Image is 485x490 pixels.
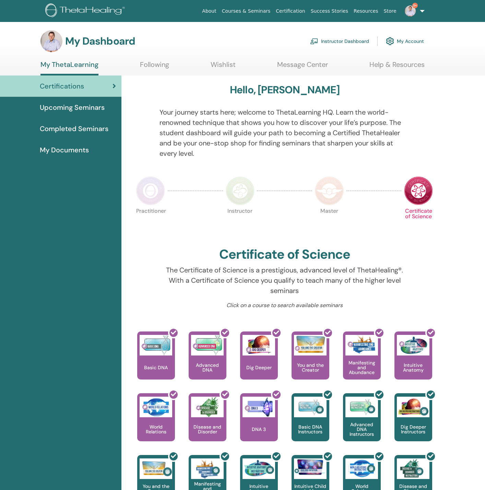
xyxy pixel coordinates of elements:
[404,208,433,237] p: Certificate of Science
[199,5,219,17] a: About
[397,458,429,479] img: Disease and Disorder Instructors
[191,335,224,355] img: Advanced DNA
[189,363,226,372] p: Advanced DNA
[40,81,84,91] span: Certifications
[397,335,429,355] img: Intuitive Anatomy
[219,5,273,17] a: Courses & Seminars
[343,393,381,455] a: Advanced DNA Instructors Advanced DNA Instructors
[292,393,329,455] a: Basic DNA Instructors Basic DNA Instructors
[159,107,410,159] p: Your journey starts here; welcome to ThetaLearning HQ. Learn the world-renowned technique that sh...
[345,458,378,479] img: World Relations Instructors
[140,335,172,355] img: Basic DNA
[294,335,327,354] img: You and the Creator
[136,176,165,205] img: Practitioner
[242,397,275,417] img: DNA 3
[230,84,340,96] h3: Hello, [PERSON_NAME]
[315,176,344,205] img: Master
[40,30,62,52] img: default.jpg
[65,35,135,47] h3: My Dashboard
[189,393,226,455] a: Disease and Disorder Disease and Disorder
[40,145,89,155] span: My Documents
[240,393,278,455] a: DNA 3 DNA 3
[412,3,418,8] span: 9+
[310,38,318,44] img: chalkboard-teacher.svg
[140,458,172,479] img: You and the Creator Instructors
[345,397,378,417] img: Advanced DNA Instructors
[405,5,416,16] img: default.jpg
[369,60,425,74] a: Help & Resources
[137,424,175,434] p: World Relations
[397,397,429,417] img: Dig Deeper Instructors
[211,60,236,74] a: Wishlist
[351,5,381,17] a: Resources
[394,363,432,372] p: Intuitive Anatomy
[386,34,424,49] a: My Account
[394,331,432,393] a: Intuitive Anatomy Intuitive Anatomy
[343,360,381,375] p: Manifesting and Abundance
[294,458,327,475] img: Intuitive Child In Me Instructors
[242,335,275,355] img: Dig Deeper
[404,176,433,205] img: Certificate of Science
[292,363,329,372] p: You and the Creator
[394,424,432,434] p: Dig Deeper Instructors
[159,265,410,296] p: The Certificate of Science is a prestigious, advanced level of ThetaHealing®. With a Certificate ...
[242,458,275,479] img: Intuitive Anatomy Instructors
[240,331,278,393] a: Dig Deeper Dig Deeper
[277,60,328,74] a: Message Center
[191,397,224,417] img: Disease and Disorder
[292,424,329,434] p: Basic DNA Instructors
[343,422,381,436] p: Advanced DNA Instructors
[191,458,224,479] img: Manifesting and Abundance Instructors
[244,365,274,370] p: Dig Deeper
[381,5,399,17] a: Store
[159,301,410,310] p: Click on a course to search available seminars
[273,5,308,17] a: Certification
[345,335,378,355] img: Manifesting and Abundance
[294,397,327,417] img: Basic DNA Instructors
[40,124,108,134] span: Completed Seminars
[308,5,351,17] a: Success Stories
[315,208,344,237] p: Master
[226,176,255,205] img: Instructor
[394,393,432,455] a: Dig Deeper Instructors Dig Deeper Instructors
[140,60,169,74] a: Following
[136,208,165,237] p: Practitioner
[40,60,98,75] a: My ThetaLearning
[189,424,226,434] p: Disease and Disorder
[310,34,369,49] a: Instructor Dashboard
[189,331,226,393] a: Advanced DNA Advanced DNA
[386,35,394,47] img: cog.svg
[137,331,175,393] a: Basic DNA Basic DNA
[292,331,329,393] a: You and the Creator You and the Creator
[40,102,105,113] span: Upcoming Seminars
[226,208,255,237] p: Instructor
[45,3,127,19] img: logo.png
[137,393,175,455] a: World Relations World Relations
[219,247,350,262] h2: Certificate of Science
[140,397,172,417] img: World Relations
[343,331,381,393] a: Manifesting and Abundance Manifesting and Abundance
